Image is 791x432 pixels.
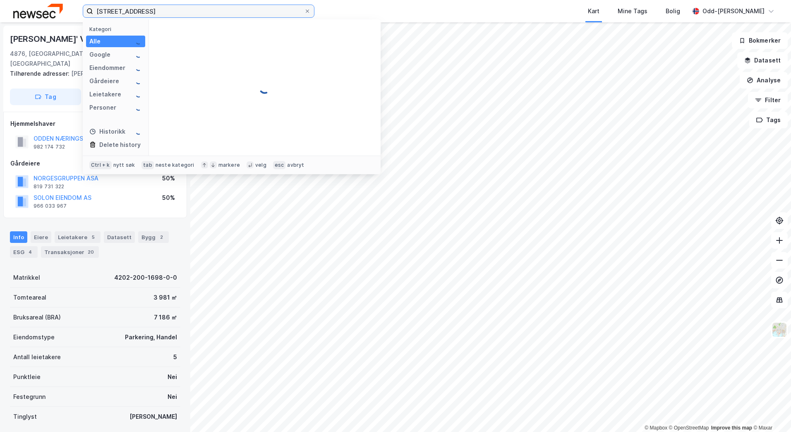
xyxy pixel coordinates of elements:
[135,38,142,45] img: spinner.a6d8c91a73a9ac5275cf975e30b51cfb.svg
[772,322,787,338] img: Z
[86,248,96,256] div: 20
[748,92,788,108] button: Filter
[129,412,177,422] div: [PERSON_NAME]
[258,81,271,94] img: spinner.a6d8c91a73a9ac5275cf975e30b51cfb.svg
[13,412,37,422] div: Tinglyst
[89,26,145,32] div: Kategori
[255,162,266,168] div: velg
[135,51,142,58] img: spinner.a6d8c91a73a9ac5275cf975e30b51cfb.svg
[31,231,51,243] div: Eiere
[218,162,240,168] div: markere
[732,32,788,49] button: Bokmerker
[153,293,177,302] div: 3 981 ㎡
[287,162,304,168] div: avbryt
[666,6,680,16] div: Bolig
[89,103,116,113] div: Personer
[114,273,177,283] div: 4202-200-1698-0-0
[10,119,180,129] div: Hjemmelshaver
[89,50,110,60] div: Google
[125,332,177,342] div: Parkering, Handel
[113,162,135,168] div: nytt søk
[34,144,65,150] div: 982 174 732
[273,161,286,169] div: esc
[135,78,142,84] img: spinner.a6d8c91a73a9ac5275cf975e30b51cfb.svg
[750,392,791,432] iframe: Chat Widget
[141,161,154,169] div: tab
[34,203,67,209] div: 966 033 967
[10,69,174,79] div: [PERSON_NAME]' Vei 9
[750,392,791,432] div: Kontrollprogram for chat
[13,372,41,382] div: Punktleie
[99,140,141,150] div: Delete history
[162,193,175,203] div: 50%
[135,91,142,98] img: spinner.a6d8c91a73a9ac5275cf975e30b51cfb.svg
[13,293,46,302] div: Tomteareal
[154,312,177,322] div: 7 186 ㎡
[10,246,38,258] div: ESG
[10,89,81,105] button: Tag
[13,332,55,342] div: Eiendomstype
[138,231,169,243] div: Bygg
[737,52,788,69] button: Datasett
[135,65,142,71] img: spinner.a6d8c91a73a9ac5275cf975e30b51cfb.svg
[55,231,101,243] div: Leietakere
[135,104,142,111] img: spinner.a6d8c91a73a9ac5275cf975e30b51cfb.svg
[702,6,765,16] div: Odd-[PERSON_NAME]
[618,6,647,16] div: Mine Tags
[89,161,112,169] div: Ctrl + k
[89,76,119,86] div: Gårdeiere
[13,4,63,18] img: newsec-logo.f6e21ccffca1b3a03d2d.png
[10,231,27,243] div: Info
[749,112,788,128] button: Tags
[168,392,177,402] div: Nei
[10,32,101,46] div: [PERSON_NAME]' Vei 7
[10,70,71,77] span: Tilhørende adresser:
[89,89,121,99] div: Leietakere
[13,312,61,322] div: Bruksareal (BRA)
[10,158,180,168] div: Gårdeiere
[13,392,46,402] div: Festegrunn
[89,233,97,241] div: 5
[10,49,130,69] div: 4876, [GEOGRAPHIC_DATA], [GEOGRAPHIC_DATA]
[34,183,64,190] div: 819 731 322
[41,246,99,258] div: Transaksjoner
[89,63,125,73] div: Eiendommer
[162,173,175,183] div: 50%
[645,425,667,431] a: Mapbox
[89,36,101,46] div: Alle
[669,425,709,431] a: OpenStreetMap
[13,273,40,283] div: Matrikkel
[89,127,125,137] div: Historikk
[93,5,304,17] input: Søk på adresse, matrikkel, gårdeiere, leietakere eller personer
[740,72,788,89] button: Analyse
[157,233,165,241] div: 2
[711,425,752,431] a: Improve this map
[168,372,177,382] div: Nei
[13,352,61,362] div: Antall leietakere
[156,162,194,168] div: neste kategori
[588,6,599,16] div: Kart
[135,128,142,135] img: spinner.a6d8c91a73a9ac5275cf975e30b51cfb.svg
[104,231,135,243] div: Datasett
[26,248,34,256] div: 4
[173,352,177,362] div: 5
